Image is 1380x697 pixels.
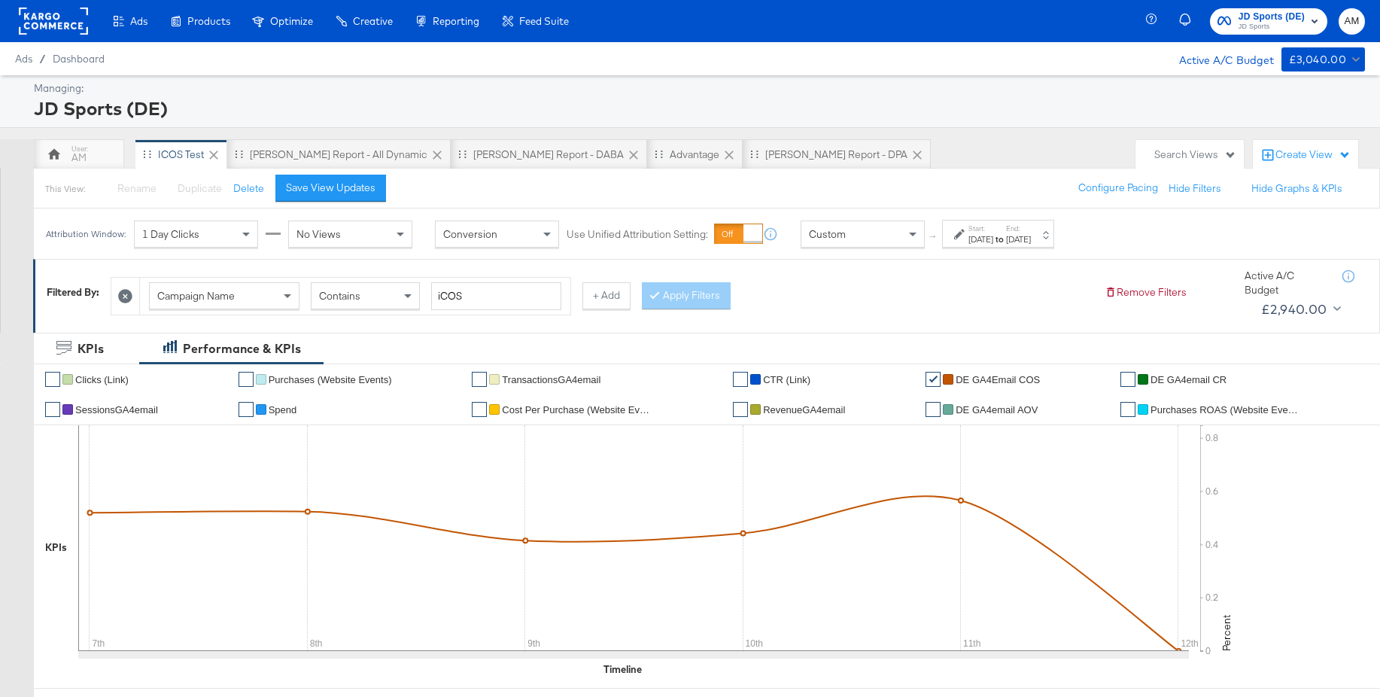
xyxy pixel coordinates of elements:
[239,372,254,387] a: ✔
[763,374,810,385] span: CTR (Link)
[1339,8,1365,35] button: AM
[1245,269,1327,297] div: Active A/C Budget
[1006,224,1031,233] label: End:
[1169,181,1221,196] button: Hide Filters
[1281,47,1365,72] button: £3,040.00
[275,175,386,202] button: Save View Updates
[926,402,941,417] a: ✔
[472,372,487,387] a: ✔
[45,540,67,555] div: KPIs
[183,340,301,358] div: Performance & KPIs
[1210,8,1327,35] button: JD Sports (DE)JD Sports
[472,402,487,417] a: ✔
[15,53,32,65] span: Ads
[34,96,1361,121] div: JD Sports (DE)
[956,404,1038,415] span: DE GA4email AOV
[567,227,708,242] label: Use Unified Attribution Setting:
[926,372,941,387] a: ✔
[270,15,313,27] span: Optimize
[519,15,569,27] span: Feed Suite
[45,183,85,195] div: This View:
[1255,297,1344,321] button: £2,940.00
[670,148,719,162] div: Advantage
[1120,402,1135,417] a: ✔
[1275,148,1351,163] div: Create View
[502,404,652,415] span: Cost Per Purchase (Website Events)
[32,53,53,65] span: /
[233,181,264,196] button: Delete
[47,285,99,300] div: Filtered By:
[117,181,157,195] span: Rename
[502,374,600,385] span: TransactionsGA4email
[431,282,561,310] input: Enter a search term
[733,402,748,417] a: ✔
[582,282,631,309] button: + Add
[1163,47,1274,70] div: Active A/C Budget
[1345,13,1359,30] span: AM
[269,404,297,415] span: Spend
[473,148,624,162] div: [PERSON_NAME] Report - DABA
[750,150,758,158] div: Drag to reorder tab
[1251,181,1342,196] button: Hide Graphs & KPIs
[1239,9,1305,25] span: JD Sports (DE)
[458,150,467,158] div: Drag to reorder tab
[75,374,129,385] span: Clicks (Link)
[157,289,235,303] span: Campaign Name
[71,151,87,165] div: AM
[353,15,393,27] span: Creative
[1006,233,1031,245] div: [DATE]
[142,227,199,241] span: 1 Day Clicks
[1105,285,1187,300] button: Remove Filters
[1154,148,1236,162] div: Search Views
[763,404,845,415] span: RevenueGA4email
[603,662,642,677] div: Timeline
[45,229,126,239] div: Attribution Window:
[968,233,993,245] div: [DATE]
[993,233,1006,245] strong: to
[1151,374,1226,385] span: DE GA4email CR
[78,340,104,358] div: KPIs
[250,148,427,162] div: [PERSON_NAME] Report - All Dynamic
[143,150,151,158] div: Drag to reorder tab
[34,81,1361,96] div: Managing:
[433,15,479,27] span: Reporting
[130,15,147,27] span: Ads
[1151,404,1301,415] span: Purchases ROAS (Website Events)
[178,181,222,195] span: Duplicate
[45,402,60,417] a: ✔
[235,150,243,158] div: Drag to reorder tab
[53,53,105,65] a: Dashboard
[733,372,748,387] a: ✔
[1068,175,1169,202] button: Configure Pacing
[269,374,392,385] span: Purchases (Website Events)
[296,227,341,241] span: No Views
[1239,21,1305,33] span: JD Sports
[75,404,158,415] span: SessionsGA4email
[45,372,60,387] a: ✔
[1120,372,1135,387] a: ✔
[443,227,497,241] span: Conversion
[956,374,1040,385] span: DE GA4Email COS
[765,148,907,162] div: [PERSON_NAME] Report - DPA
[158,148,204,162] div: iCOS Test
[809,227,846,241] span: Custom
[187,15,230,27] span: Products
[286,181,375,195] div: Save View Updates
[1220,615,1233,651] text: Percent
[926,234,941,239] span: ↑
[1289,50,1347,69] div: £3,040.00
[239,402,254,417] a: ✔
[1261,298,1327,321] div: £2,940.00
[319,289,360,303] span: Contains
[968,224,993,233] label: Start:
[655,150,663,158] div: Drag to reorder tab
